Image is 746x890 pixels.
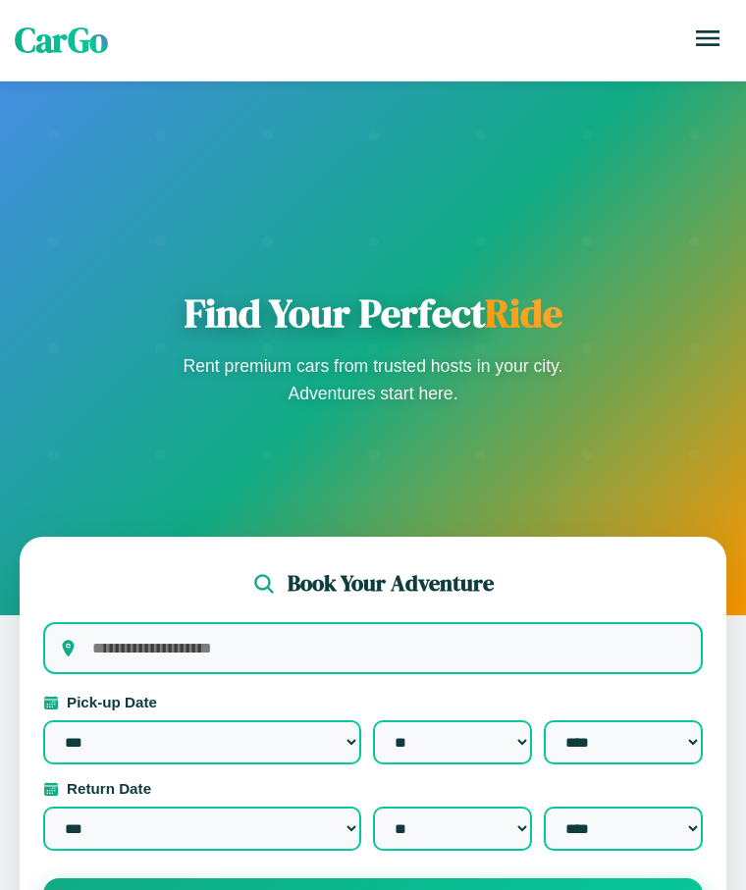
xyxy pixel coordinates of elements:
span: CarGo [15,17,108,64]
h1: Find Your Perfect [177,289,569,337]
p: Rent premium cars from trusted hosts in your city. Adventures start here. [177,352,569,407]
h2: Book Your Adventure [288,568,494,599]
label: Return Date [43,780,703,797]
label: Pick-up Date [43,694,703,710]
span: Ride [485,287,562,340]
